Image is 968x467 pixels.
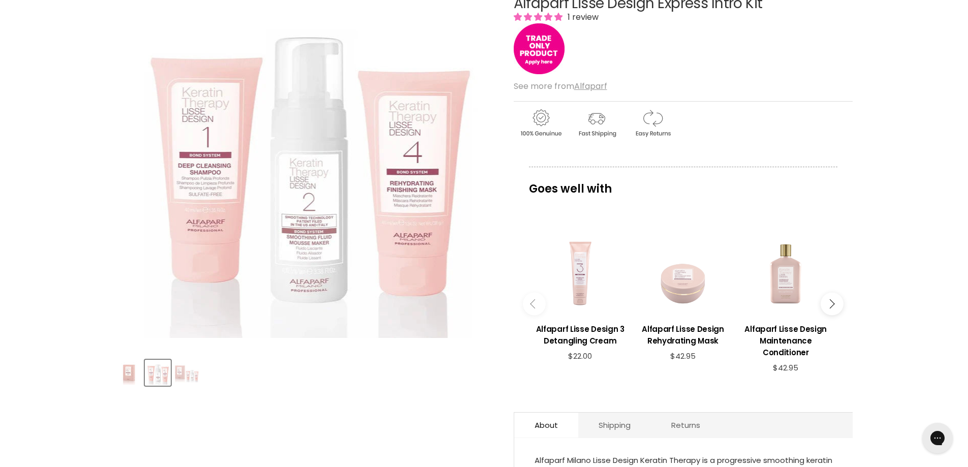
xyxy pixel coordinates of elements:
[574,80,607,92] a: Alfaparf
[670,351,696,361] span: $42.95
[116,360,142,386] button: Alfaparf Lisse Design Express Intro Kit
[739,323,832,358] h3: Alfaparf Lisse Design Maintenance Conditioner
[917,419,958,457] iframe: Gorgias live chat messenger
[174,360,200,386] button: Alfaparf Lisse Design Express Intro Kit
[514,11,565,23] span: 5.00 stars
[578,413,651,438] a: Shipping
[570,108,623,139] img: shipping.gif
[514,413,578,438] a: About
[637,316,729,352] a: View product:Alfaparf Lisse Design Rehydrating Mask
[534,316,627,352] a: View product:Alfaparf Lisse Design 3 Detangling Cream
[773,362,798,373] span: $42.95
[514,23,565,74] img: tradeonly_small.jpg
[739,316,832,363] a: View product:Alfaparf Lisse Design Maintenance Conditioner
[651,413,721,438] a: Returns
[114,357,497,386] div: Product thumbnails
[145,360,171,386] button: Alfaparf Lisse Design Express Intro Kit
[626,108,679,139] img: returns.gif
[514,108,568,139] img: genuine.gif
[146,361,170,385] img: Alfaparf Lisse Design Express Intro Kit
[529,167,837,200] p: Goes well with
[514,80,607,92] span: See more from
[568,351,592,361] span: $22.00
[534,323,627,347] h3: Alfaparf Lisse Design 3 Detangling Cream
[565,11,599,23] span: 1 review
[175,363,199,383] img: Alfaparf Lisse Design Express Intro Kit
[637,323,729,347] h3: Alfaparf Lisse Design Rehydrating Mask
[117,361,141,385] img: Alfaparf Lisse Design Express Intro Kit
